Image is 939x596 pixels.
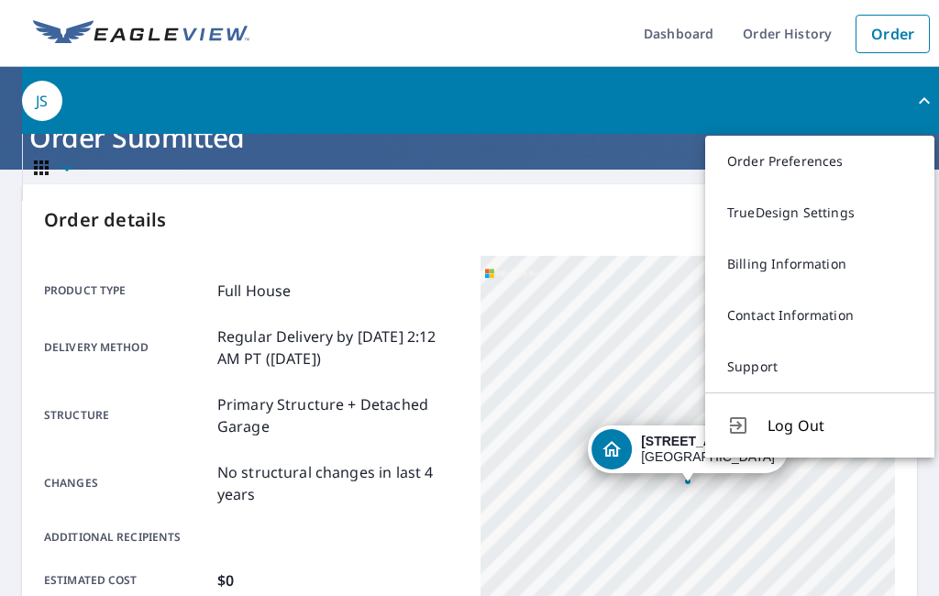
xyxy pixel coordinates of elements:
[705,290,934,341] a: Contact Information
[217,393,458,437] p: Primary Structure + Detached Garage
[44,326,210,370] p: Delivery method
[22,118,917,156] h1: Order Submitted
[705,238,934,290] a: Billing Information
[44,393,210,437] p: Structure
[768,414,912,436] span: Log Out
[856,15,930,53] a: Order
[217,569,234,591] p: $0
[641,434,775,465] div: [GEOGRAPHIC_DATA]
[217,326,458,370] p: Regular Delivery by [DATE] 2:12 AM PT ([DATE])
[33,20,249,48] img: EV Logo
[44,280,210,302] p: Product type
[44,529,210,546] p: Additional recipients
[705,187,934,238] a: TrueDesign Settings
[22,81,62,121] div: JS
[705,136,934,187] a: Order Preferences
[705,341,934,392] a: Support
[44,569,210,591] p: Estimated cost
[44,461,210,505] p: Changes
[705,392,934,458] button: Log Out
[22,67,939,134] button: JS
[217,461,458,505] p: No structural changes in last 4 years
[44,206,895,234] p: Order details
[217,280,292,302] p: Full House
[588,425,788,482] div: Dropped pin, building 1, Residential property, 1762 Crested Quail Dr El Paso, TX 79936
[641,434,770,448] strong: [STREET_ADDRESS]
